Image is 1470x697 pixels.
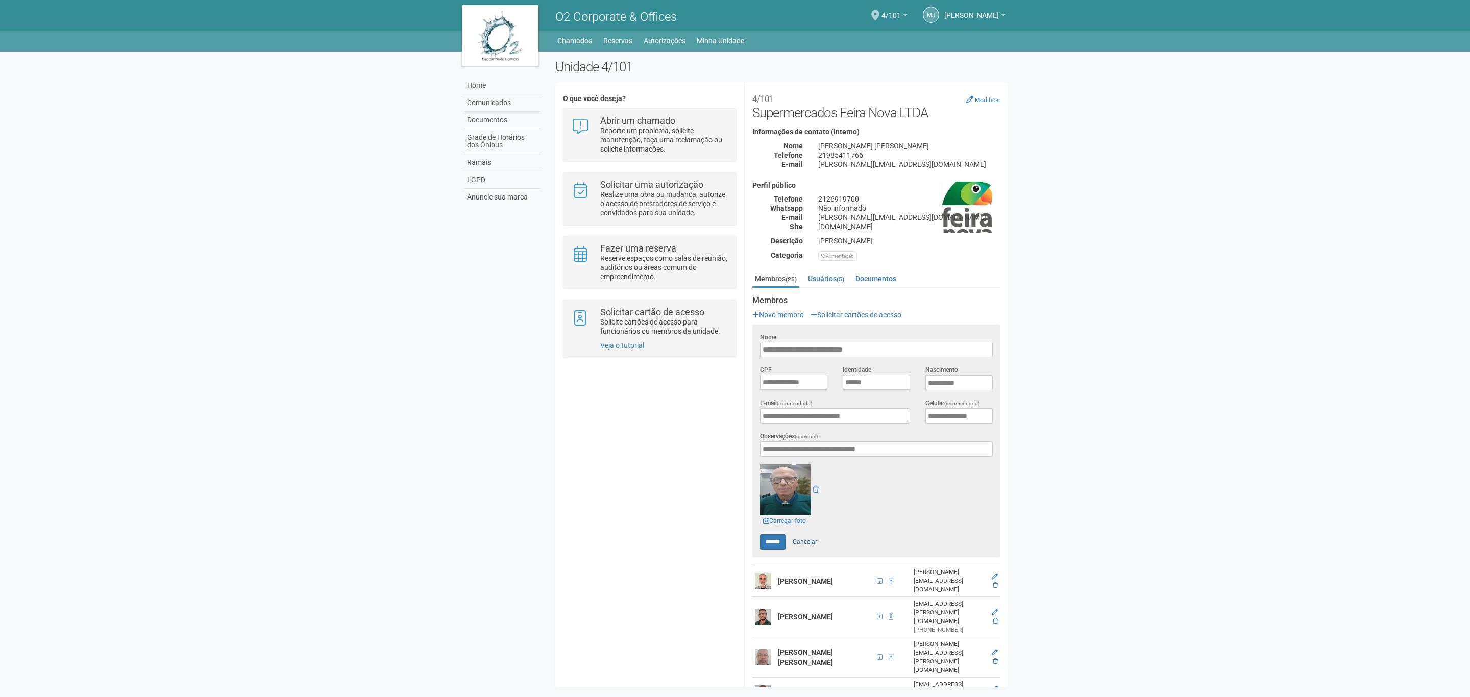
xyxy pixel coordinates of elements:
[600,115,675,126] strong: Abrir um chamado
[760,399,813,408] label: E-mail
[600,243,676,254] strong: Fazer uma reserva
[925,399,980,408] label: Celular
[603,34,632,48] a: Reservas
[752,90,1000,120] h2: Supermercados Feira Nova LTDA
[462,5,538,66] img: logo.jpg
[760,333,776,342] label: Nome
[464,171,540,189] a: LGPD
[843,365,871,375] label: Identidade
[914,568,986,594] div: [PERSON_NAME][EMAIL_ADDRESS][DOMAIN_NAME]
[923,7,939,23] a: MJ
[992,609,998,616] a: Editar membro
[464,94,540,112] a: Comunicados
[774,195,803,203] strong: Telefone
[942,182,993,233] img: business.png
[811,204,1008,213] div: Não informado
[755,573,771,589] img: user.png
[914,640,986,675] div: [PERSON_NAME][EMAIL_ADDRESS][PERSON_NAME][DOMAIN_NAME]
[755,649,771,665] img: user.png
[464,77,540,94] a: Home
[464,189,540,206] a: Anuncie sua marca
[993,582,998,589] a: Excluir membro
[571,180,728,217] a: Solicitar uma autorização Realize uma obra ou mudança, autorize o acesso de prestadores de serviç...
[966,95,1000,104] a: Modificar
[914,600,986,626] div: [EMAIL_ADDRESS][PERSON_NAME][DOMAIN_NAME]
[563,95,736,103] h4: O que você deseja?
[760,365,772,375] label: CPF
[752,182,1000,189] h4: Perfil público
[464,112,540,129] a: Documentos
[571,308,728,336] a: Solicitar cartão de acesso Solicite cartões de acesso para funcionários ou membros da unidade.
[811,141,1008,151] div: [PERSON_NAME] [PERSON_NAME]
[944,401,980,406] span: (recomendado)
[787,534,823,550] a: Cancelar
[771,251,803,259] strong: Categoria
[771,237,803,245] strong: Descrição
[805,271,847,286] a: Usuários(5)
[837,276,844,283] small: (5)
[464,154,540,171] a: Ramais
[644,34,685,48] a: Autorizações
[752,296,1000,305] strong: Membros
[811,213,1008,222] div: [PERSON_NAME][EMAIL_ADDRESS][DOMAIN_NAME]
[975,96,1000,104] small: Modificar
[781,160,803,168] strong: E-mail
[944,13,1006,21] a: [PERSON_NAME]
[786,276,797,283] small: (25)
[557,34,592,48] a: Chamados
[555,10,677,24] span: O2 Corporate & Offices
[774,151,803,159] strong: Telefone
[811,236,1008,245] div: [PERSON_NAME]
[600,317,728,336] p: Solicite cartões de acesso para funcionários ou membros da unidade.
[914,626,986,634] div: [PHONE_NUMBER]
[813,485,819,493] a: Remover
[600,341,644,350] a: Veja o tutorial
[853,271,899,286] a: Documentos
[464,129,540,154] a: Grade de Horários dos Ônibus
[811,222,1008,231] div: [DOMAIN_NAME]
[781,213,803,221] strong: E-mail
[992,685,998,692] a: Editar membro
[770,204,803,212] strong: Whatsapp
[811,194,1008,204] div: 2126919700
[760,432,818,441] label: Observações
[760,464,811,515] img: GetFile
[555,59,1008,74] h2: Unidade 4/101
[992,649,998,656] a: Editar membro
[778,613,833,621] strong: [PERSON_NAME]
[783,142,803,150] strong: Nome
[811,151,1008,160] div: 21985411766
[752,311,804,319] a: Novo membro
[811,160,1008,169] div: [PERSON_NAME][EMAIL_ADDRESS][DOMAIN_NAME]
[811,311,901,319] a: Solicitar cartões de acesso
[755,609,771,625] img: user.png
[818,251,857,261] div: Alimentação
[600,190,728,217] p: Realize uma obra ou mudança, autorize o acesso de prestadores de serviço e convidados para sua un...
[600,307,704,317] strong: Solicitar cartão de acesso
[571,116,728,154] a: Abrir um chamado Reporte um problema, solicite manutenção, faça uma reclamação ou solicite inform...
[600,254,728,281] p: Reserve espaços como salas de reunião, auditórios ou áreas comum do empreendimento.
[571,244,728,281] a: Fazer uma reserva Reserve espaços como salas de reunião, auditórios ou áreas comum do empreendime...
[752,271,799,288] a: Membros(25)
[777,401,813,406] span: (recomendado)
[778,577,833,585] strong: [PERSON_NAME]
[944,2,999,19] span: Marcelle Junqueiro
[697,34,744,48] a: Minha Unidade
[752,94,774,104] small: 4/101
[993,658,998,665] a: Excluir membro
[600,126,728,154] p: Reporte um problema, solicite manutenção, faça uma reclamação ou solicite informações.
[778,648,833,666] strong: [PERSON_NAME] [PERSON_NAME]
[993,617,998,625] a: Excluir membro
[760,515,809,527] a: Carregar foto
[752,128,1000,136] h4: Informações de contato (interno)
[795,434,818,439] span: (opcional)
[881,13,908,21] a: 4/101
[881,2,901,19] span: 4/101
[992,573,998,580] a: Editar membro
[600,179,703,190] strong: Solicitar uma autorização
[925,365,958,375] label: Nascimento
[790,222,803,231] strong: Site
